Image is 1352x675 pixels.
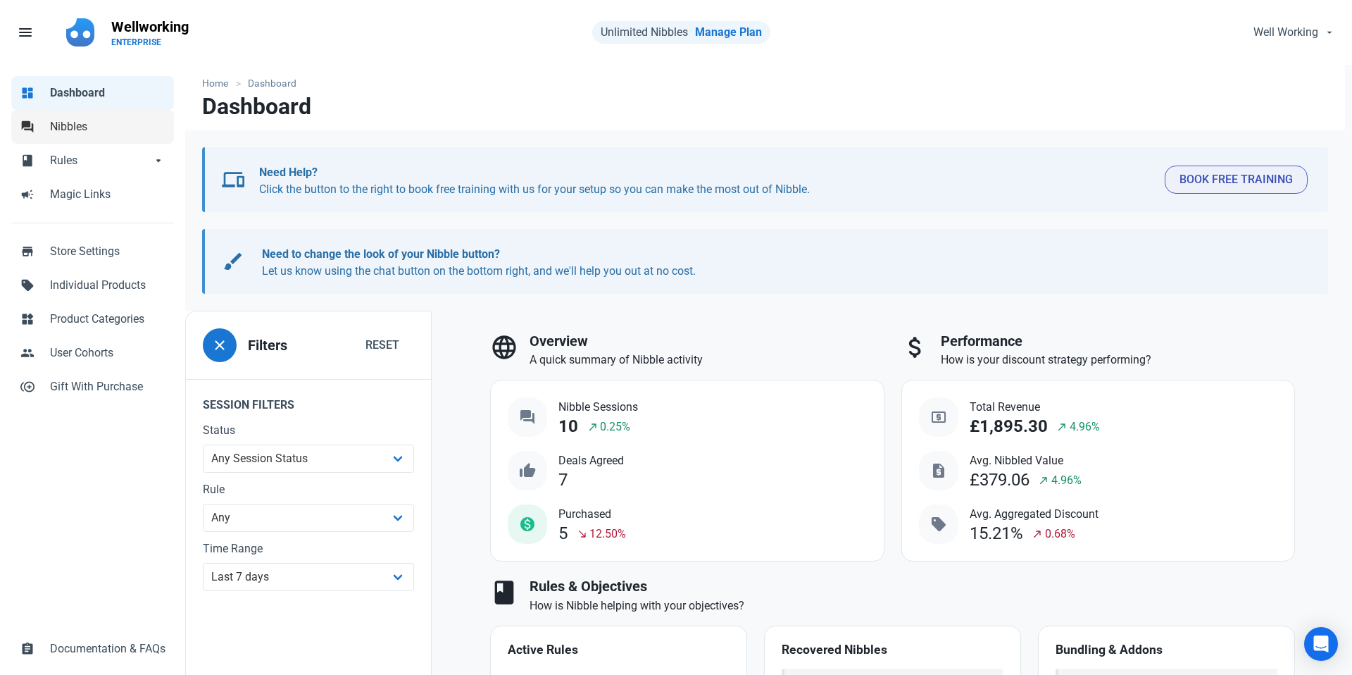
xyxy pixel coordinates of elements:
span: Book Free Training [1179,171,1293,188]
a: Home [202,76,235,91]
span: dashboard [20,85,35,99]
a: campaignMagic Links [11,178,174,211]
span: attach_money [901,333,930,361]
a: widgetsProduct Categories [11,302,174,336]
span: Well Working [1253,24,1318,41]
span: north_east [587,421,599,433]
h3: Performance [941,333,1296,349]
span: close [211,337,228,354]
span: Deals Agreed [558,452,624,469]
button: close [203,328,237,362]
p: Click the button to the right to book free training with us for your setup so you can make the mo... [259,164,1153,198]
h4: Recovered Nibbles [782,643,1003,657]
span: 4.96% [1070,419,1100,435]
button: Reset [351,331,414,359]
a: control_point_duplicateGift With Purchase [11,370,174,404]
span: Dashboard [50,85,165,101]
div: £1,895.30 [970,417,1048,436]
button: Well Working [1241,18,1344,47]
span: menu [17,24,34,41]
legend: Session Filters [186,379,431,422]
h3: Rules & Objectives [530,578,1295,595]
span: book [490,578,518,607]
div: £379.06 [970,471,1029,490]
div: 7 [558,471,568,490]
a: dashboardDashboard [11,76,174,110]
nav: breadcrumbs [185,65,1345,94]
label: Status [203,422,414,439]
span: Total Revenue [970,399,1100,416]
span: Magic Links [50,186,165,203]
span: north_east [1032,528,1043,540]
span: Product Categories [50,311,165,328]
a: forumNibbles [11,110,174,144]
span: Unlimited Nibbles [601,25,688,39]
span: request_quote [930,462,947,479]
span: sell [930,516,947,533]
label: Rule [203,481,414,498]
span: arrow_drop_down [151,152,165,166]
a: peopleUser Cohorts [11,336,174,370]
b: Need to change the look of your Nibble button? [262,247,500,261]
span: book [20,152,35,166]
a: storeStore Settings [11,235,174,268]
span: Avg. Aggregated Discount [970,506,1098,523]
span: brush [222,250,244,273]
span: Reset [365,337,399,354]
span: sell [20,277,35,291]
span: thumb_up [519,462,536,479]
span: widgets [20,311,35,325]
span: Individual Products [50,277,165,294]
h3: Filters [248,337,287,354]
h3: Overview [530,333,884,349]
div: Open Intercom Messenger [1304,627,1338,661]
span: assignment [20,640,35,655]
h4: Active Rules [508,643,730,657]
span: control_point_duplicate [20,378,35,392]
span: Purchased [558,506,626,523]
span: Documentation & FAQs [50,640,165,657]
a: Manage Plan [695,25,762,39]
span: User Cohorts [50,345,165,361]
span: Gift With Purchase [50,378,165,395]
div: 10 [558,417,578,436]
h1: Dashboard [202,94,311,119]
p: How is your discount strategy performing? [941,352,1296,369]
span: south_east [577,528,588,540]
span: local_atm [930,409,947,426]
p: Let us know using the chat button on the bottom right, and we'll help you out at no cost. [262,246,1294,280]
h4: Bundling & Addons [1056,643,1277,657]
span: campaign [20,186,35,200]
span: language [490,333,518,361]
a: assignmentDocumentation & FAQs [11,632,174,666]
span: question_answer [519,409,536,426]
span: 0.25% [600,419,630,435]
span: Nibbles [50,118,165,135]
button: Book Free Training [1165,166,1308,194]
span: 4.96% [1051,472,1082,489]
span: Avg. Nibbled Value [970,452,1082,469]
span: 12.50% [589,526,626,543]
div: 5 [558,524,568,543]
span: north_east [1038,475,1049,486]
p: ENTERPRISE [111,37,189,48]
span: people [20,345,35,359]
span: Store Settings [50,243,165,260]
span: Nibble Sessions [558,399,638,416]
a: sellIndividual Products [11,268,174,302]
span: north_east [1056,421,1068,433]
span: devices [222,168,244,191]
span: 0.68% [1045,526,1075,543]
span: Rules [50,152,151,169]
p: How is Nibble helping with your objectives? [530,597,1295,614]
p: Wellworking [111,17,189,37]
label: Time Range [203,540,414,557]
span: forum [20,118,35,132]
b: Need Help? [259,166,318,179]
div: 15.21% [970,524,1023,543]
a: bookRulesarrow_drop_down [11,144,174,178]
p: A quick summary of Nibble activity [530,352,884,369]
a: WellworkingENTERPRISE [103,11,197,54]
span: monetization_on [519,516,536,533]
